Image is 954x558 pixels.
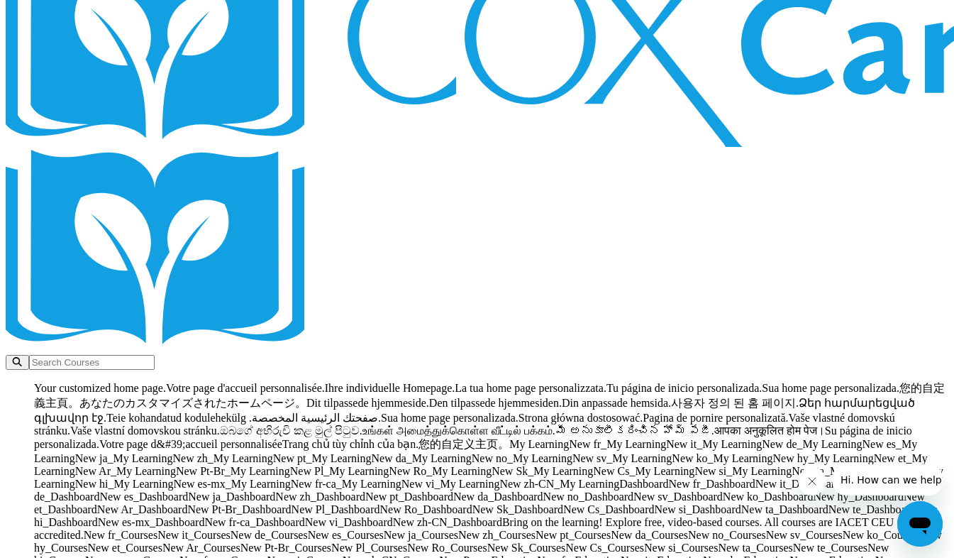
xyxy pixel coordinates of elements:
no: New no_My Learning [472,452,572,464]
zh-cn: New zh-CN_Dashboard [393,516,502,528]
pt: Sua home page personalizada. [762,382,899,394]
te: New te_Courses [793,542,867,554]
hi: New hi_Dashboard [34,503,937,528]
input: Search Courses [29,355,155,370]
ko: New ko_My Learning [672,452,772,464]
pt: New pt_Dashboard [365,491,453,503]
de: New de_My Learning [762,438,862,450]
pl: New Pl_Dashboard [292,503,380,515]
it: La tua home page personalizzata. [455,382,606,394]
ko: New ko_Dashboard [723,491,814,503]
es: New es_Dashboard [99,491,188,503]
sv: Din anpassade hemsida. [562,397,671,409]
ar: صفحتك الرئيسية المخصصة. [252,412,381,424]
fr: New fr_My Learning [569,438,666,450]
sk: New Sk_Courses [487,542,566,554]
si: New si_Courses [644,542,718,554]
de: New de_Courses [231,529,308,541]
pt-br: New Pt-Br_Courses [240,542,331,554]
zh-cn: 您的自定义主页。 [418,438,509,450]
sv: New sv_Dashboard [633,491,723,503]
ta: New ta_Dashboard [741,503,828,515]
ta: New ta_Courses [718,542,792,554]
ko: 사용자 정의 된 홈 페이지. [671,397,799,409]
iframe: Close message [798,467,826,496]
sv: New sv_Courses [766,529,843,541]
ja: New ja_Dashboard [188,491,275,503]
zh-tw: 您的自定義主頁。 [34,382,945,409]
cs: New Cs_My Learning [593,465,694,477]
hy: New hy_Dashboard [813,491,904,503]
ro: Pagina de pornire personalizată. [643,412,788,424]
ar: New Ar_Courses [162,542,240,554]
sk: New Sk_My Learning [492,465,593,477]
fr-ca: New fr-ca_Dashboard [204,516,304,528]
no: New no_Dashboard [543,491,634,503]
et: New et_My Learning [34,452,928,477]
pt-br: New Pt-Br_Dashboard [187,503,291,515]
pl: New Pl_My Learning [290,465,389,477]
no: New no_Courses [688,529,766,541]
vi: New vi_My Learning [401,478,500,490]
vi: Trang chủ tùy chỉnh của bạn. [282,438,419,450]
ar: New Ar_Dashboard [97,503,188,515]
pl: New Pl_Courses [331,542,407,554]
hi: आपका अनुकूलित होम पेज। [714,425,825,437]
zh: New zh_My Learning [172,452,272,464]
fr: New fr_Dashboard [669,478,755,490]
da: New da_Dashboard [453,491,543,503]
it: New it_Dashboard [755,478,841,490]
cs: Vaše vlastní domovskou stránku. [70,425,220,437]
de: New de_Dashboard [34,478,862,503]
ko: New ko_Courses [843,529,921,541]
img: Logo brand [6,150,396,352]
cs: New Cs_Courses [565,542,644,554]
ro: New Ro_My Learning [389,465,492,477]
si: New si_Dashboard [655,503,741,515]
hy: New hy_My Learning [773,452,874,464]
pl: Strona główna dostosować. [518,412,643,424]
pt: New pt_Courses [536,529,611,541]
hy: Ձեր հարմարեցված գլխավոր էջ. [34,397,915,424]
ar: New Ar_My Learning [75,465,176,477]
zh: New zh_Courses [458,529,536,541]
zh-cn: New zh-CN_My Learning [499,478,619,490]
ro: New Ro_Courses [407,542,487,554]
button: Search [6,355,29,370]
es: New es_My Learning [34,438,917,464]
de: Ihre individuelle Homepage. [325,382,455,394]
hi: New hi_My Learning [75,478,174,490]
fr: Votre page d'accueil personnalisée. [166,382,325,394]
et: New et_Dashboard [34,491,925,515]
si: ඔබගේ අභිරුචි කළ මුල් පිටුව. [220,425,362,437]
span: Hi. How can we help? [9,10,115,21]
iframe: Button to launch messaging window [897,501,943,547]
es: Tu página de inicio personalizada. [606,382,762,394]
ta: உங்கள் அமைத்துக்கொள்ள வீட்டில் பக்கம். [362,425,555,437]
da: Dit tilpassede hjemmeside. [306,397,429,409]
ro: New Ro_Dashboard [379,503,472,515]
vi: New vi_Dashboard [305,516,393,528]
zh: New zh_Dashboard [275,491,365,503]
es-mx: New es-mx_My Learning [173,478,290,490]
pt-br: New Pt-Br_My Learning [176,465,290,477]
et: Teie kohandatud kodulehekülg . [106,412,252,424]
en: Bring on the learning! Explore free, video-based courses. All courses are IACET CEU accredited. [34,516,894,541]
es-mx: New es-mx_Dashboard [98,516,205,528]
en: Dashboard [619,478,668,490]
ta: New ta_My Learning [792,465,889,477]
en: Your customized home page. [34,382,166,394]
te: New te_My Learning [34,465,943,490]
da: New da_Courses [611,529,688,541]
fr-ca: New fr-ca_My Learning [291,478,401,490]
si: New si_My Learning [694,465,792,477]
en: My Learning [509,438,569,450]
sv: New sv_My Learning [572,452,672,464]
sk: Vaše vlastné domovskú stránku. [34,412,895,437]
et: New et_Courses [88,542,162,554]
hy: New hy_Courses [34,529,942,554]
it: New it_My Learning [666,438,762,450]
ja: New ja_My Learning [75,452,173,464]
cs: New Cs_Dashboard [563,503,654,515]
ja: New ja_Courses [384,529,458,541]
